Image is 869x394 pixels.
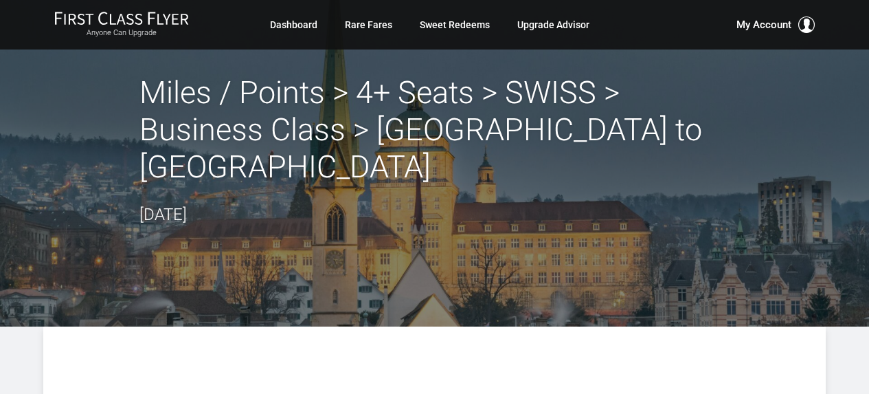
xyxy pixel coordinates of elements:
a: Upgrade Advisor [517,12,589,37]
a: Sweet Redeems [420,12,490,37]
span: My Account [736,17,791,33]
img: First Class Flyer [54,11,189,25]
a: Dashboard [270,12,317,37]
a: Rare Fares [345,12,392,37]
time: [DATE] [139,205,187,224]
a: First Class FlyerAnyone Can Upgrade [54,11,189,39]
button: My Account [736,17,815,33]
h2: Miles / Points > 4+ Seats > SWISS > Business Class > [GEOGRAPHIC_DATA] to [GEOGRAPHIC_DATA] [139,74,730,186]
small: Anyone Can Upgrade [54,28,189,38]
